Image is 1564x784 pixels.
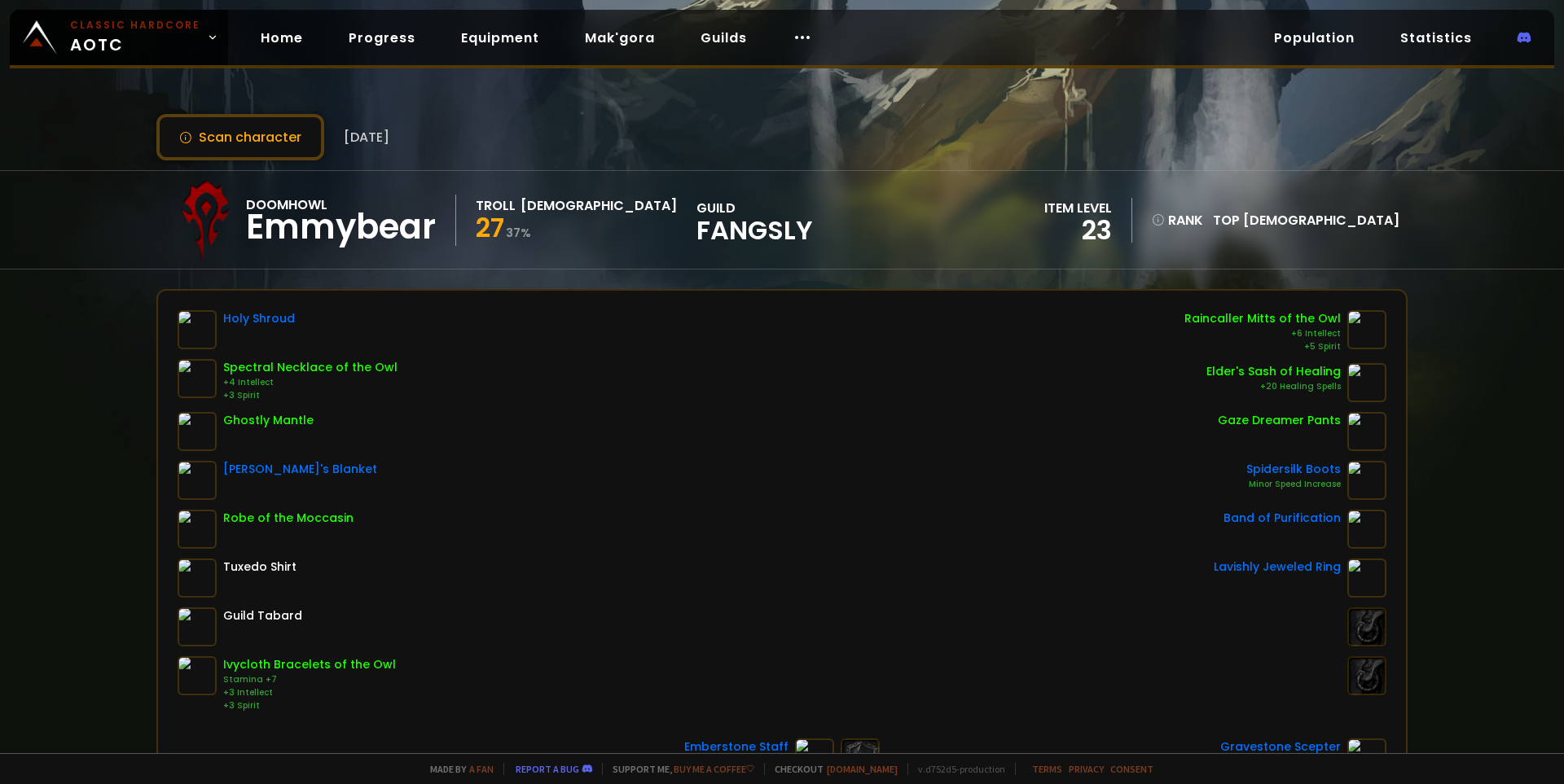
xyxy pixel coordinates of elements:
a: Classic HardcoreAOTC [10,10,228,65]
a: a fan [469,763,494,775]
div: Troll [476,195,516,216]
div: Tuxedo Shirt [223,558,297,576]
div: Emmybear [246,215,436,239]
img: item-4320 [1347,461,1386,500]
div: Minor Speed Increase [1246,478,1341,491]
small: 37 % [506,225,531,241]
div: +6 Intellect [1184,327,1341,340]
div: Lavishly Jeweled Ring [1214,558,1341,576]
a: Population [1261,21,1368,55]
a: Terms [1032,763,1062,775]
span: [DEMOGRAPHIC_DATA] [1243,211,1399,230]
div: Stamina +7 [223,673,396,686]
a: Progress [336,21,428,55]
img: item-6465 [178,510,217,549]
a: Home [248,21,316,55]
a: Report a bug [516,763,579,775]
img: item-6903 [1347,412,1386,451]
div: item level [1044,198,1112,218]
div: Top [1213,210,1399,230]
img: item-12047 [178,359,217,398]
span: v. d752d5 - production [907,763,1005,775]
img: item-12996 [1347,510,1386,549]
img: item-1156 [1347,558,1386,598]
img: item-9793 [178,656,217,695]
img: item-14191 [1347,310,1386,349]
div: Emberstone Staff [684,738,789,756]
div: [DEMOGRAPHIC_DATA] [521,195,677,216]
div: guild [696,198,813,243]
div: +4 Intellect [223,376,398,389]
div: Band of Purification [1224,510,1341,527]
img: item-7370 [1347,363,1386,402]
div: +3 Spirit [223,699,396,712]
span: Checkout [764,763,898,775]
img: item-13005 [178,461,217,500]
button: Scan character [156,114,324,160]
img: item-5976 [178,607,217,646]
small: Classic Hardcore [70,18,200,33]
span: [DATE] [344,127,389,147]
div: Spidersilk Boots [1246,461,1341,478]
a: Mak'gora [572,21,668,55]
a: Privacy [1069,763,1104,775]
a: Consent [1110,763,1153,775]
img: item-3324 [178,412,217,451]
a: Equipment [448,21,552,55]
a: [DOMAIN_NAME] [827,763,898,775]
a: Statistics [1387,21,1485,55]
div: +3 Spirit [223,389,398,402]
span: AOTC [70,18,200,57]
span: Support me, [602,763,754,775]
div: [PERSON_NAME]'s Blanket [223,461,377,478]
span: 27 [476,209,504,246]
div: Doomhowl [246,195,436,215]
div: Raincaller Mitts of the Owl [1184,310,1341,327]
a: Guilds [688,21,760,55]
div: +3 Intellect [223,686,396,699]
div: Holy Shroud [223,310,295,327]
div: 23 [1044,218,1112,243]
div: Gaze Dreamer Pants [1218,412,1341,429]
div: Spectral Necklace of the Owl [223,359,398,376]
div: +20 Healing Spells [1206,380,1341,393]
div: +5 Spirit [1184,340,1341,353]
div: Robe of the Moccasin [223,510,354,527]
div: Ivycloth Bracelets of the Owl [223,656,396,673]
div: Elder's Sash of Healing [1206,363,1341,380]
div: Gravestone Scepter [1220,738,1341,756]
span: Fangsly [696,218,813,243]
img: item-2721 [178,310,217,349]
div: Guild Tabard [223,607,302,624]
div: Ghostly Mantle [223,412,314,429]
span: Made by [420,763,494,775]
a: Buy me a coffee [674,763,754,775]
img: item-10034 [178,558,217,598]
div: rank [1152,210,1203,230]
